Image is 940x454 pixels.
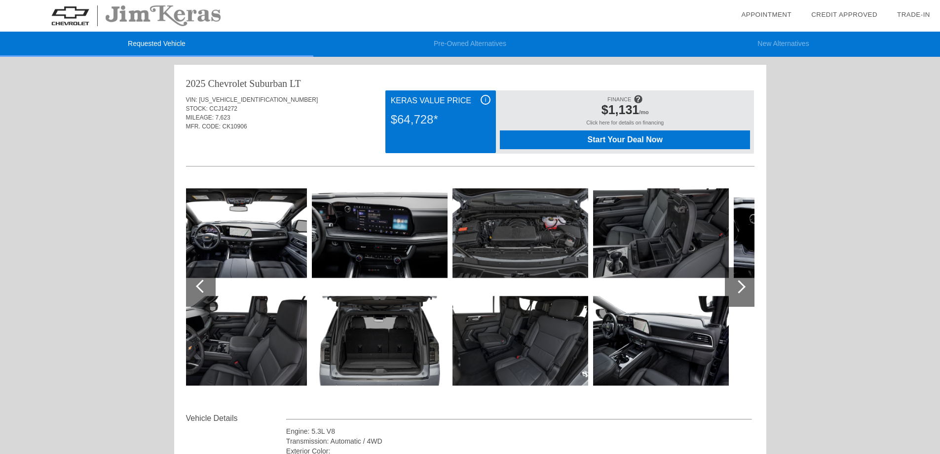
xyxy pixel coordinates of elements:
[452,182,588,284] img: 2025chs272001885_1280_25.png
[313,32,627,57] li: Pre-Owned Alternatives
[199,96,318,103] span: [US_VEHICLE_IDENTIFICATION_NUMBER]
[500,120,750,130] div: Click here for details on financing
[312,182,448,284] img: 2025chs272001883_1280_18.png
[171,290,307,392] img: 2025chs272001882_1280_13.png
[505,103,745,120] div: /mo
[452,290,588,392] img: 2025chs272001886_1280_28.png
[290,77,301,90] div: LT
[186,96,197,103] span: VIN:
[391,95,490,107] div: Keras Value Price
[811,11,877,18] a: Credit Approved
[627,32,940,57] li: New Alternatives
[593,182,729,284] img: 2025chs272001887_1280_43.png
[286,426,752,436] div: Engine: 5.3L V8
[223,123,247,130] span: CK10906
[602,103,639,117] span: $1,131
[741,11,791,18] a: Appointment
[512,135,738,144] span: Start Your Deal Now
[312,290,448,392] img: 2025chs272001884_1280_24.png
[209,105,237,112] span: CCJ14272
[485,96,487,103] span: i
[171,182,307,284] img: 2025chs272001881_1280_12.png
[391,107,490,132] div: $64,728*
[897,11,930,18] a: Trade-In
[734,182,869,284] img: 2025chs272001889_1280_46.png
[593,290,729,392] img: 2025chs272001888_1280_44.png
[186,137,754,153] div: Quoted on [DATE] 7:52:40 AM
[186,77,288,90] div: 2025 Chevrolet Suburban
[216,114,230,121] span: 7,623
[607,96,631,102] span: FINANCE
[186,114,214,121] span: MILEAGE:
[186,123,221,130] span: MFR. CODE:
[186,105,208,112] span: STOCK:
[286,436,752,446] div: Transmission: Automatic / 4WD
[186,413,286,424] div: Vehicle Details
